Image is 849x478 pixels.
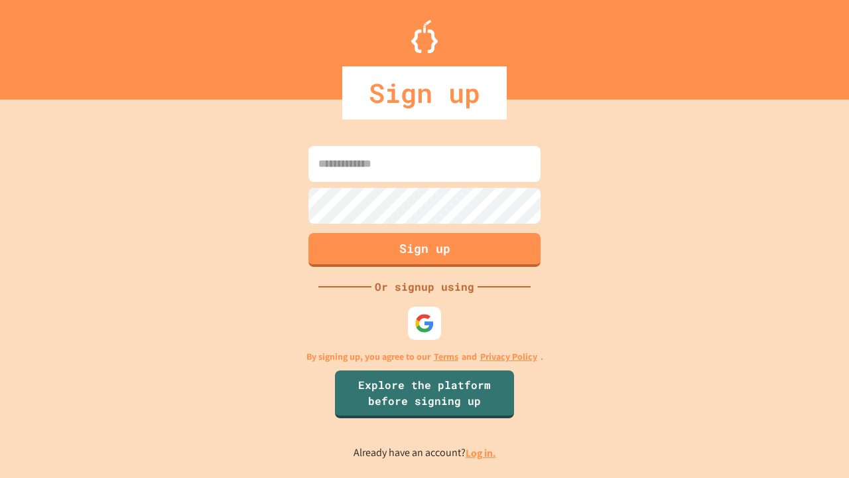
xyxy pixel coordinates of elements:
[411,20,438,53] img: Logo.svg
[335,370,514,418] a: Explore the platform before signing up
[371,279,478,295] div: Or signup using
[466,446,496,460] a: Log in.
[354,445,496,461] p: Already have an account?
[306,350,543,364] p: By signing up, you agree to our and .
[480,350,537,364] a: Privacy Policy
[308,233,541,267] button: Sign up
[342,66,507,119] div: Sign up
[434,350,458,364] a: Terms
[415,313,434,333] img: google-icon.svg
